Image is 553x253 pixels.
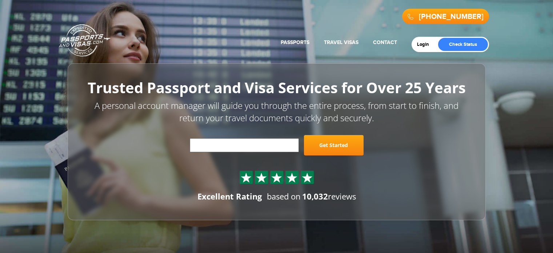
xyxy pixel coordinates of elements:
a: Check Status [438,38,488,51]
strong: 10,032 [302,191,328,202]
img: Sprite St [302,172,313,183]
a: Travel Visas [324,39,358,46]
a: [PHONE_NUMBER] [419,12,484,21]
img: Sprite St [241,172,252,183]
h1: Trusted Passport and Visa Services for Over 25 Years [84,80,469,96]
span: based on [267,191,301,202]
span: reviews [302,191,356,202]
img: Sprite St [256,172,267,183]
img: Sprite St [286,172,297,183]
img: Sprite St [271,172,282,183]
a: Contact [373,39,397,46]
a: Get Started [304,135,364,156]
p: A personal account manager will guide you through the entire process, from start to finish, and r... [84,99,469,124]
div: Excellent Rating [197,191,262,202]
a: Passports [281,39,309,46]
a: Passports & [DOMAIN_NAME] [59,24,111,57]
a: Login [417,41,434,47]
